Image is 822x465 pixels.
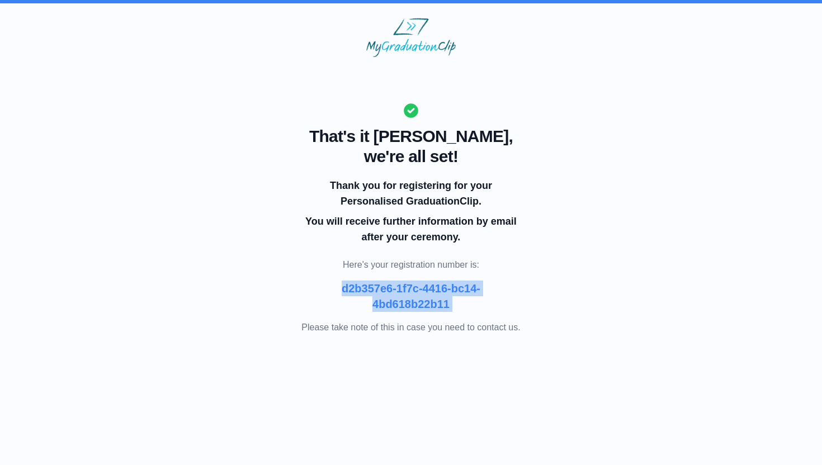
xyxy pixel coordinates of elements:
[301,146,520,167] span: we're all set!
[301,258,520,272] p: Here's your registration number is:
[342,282,480,310] b: d2b357e6-1f7c-4416-bc14-4bd618b22b11
[304,213,518,245] p: You will receive further information by email after your ceremony.
[301,321,520,334] p: Please take note of this in case you need to contact us.
[301,126,520,146] span: That's it [PERSON_NAME],
[304,178,518,209] p: Thank you for registering for your Personalised GraduationClip.
[366,18,456,57] img: MyGraduationClip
